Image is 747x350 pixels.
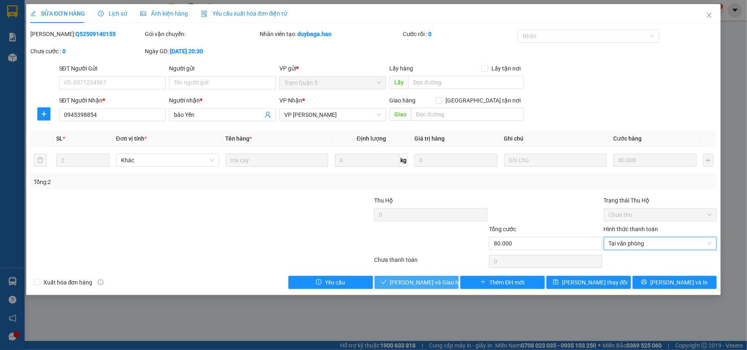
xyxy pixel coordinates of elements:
div: Cước rồi : [403,30,516,39]
div: [PERSON_NAME]: [30,30,144,39]
span: Giá trị hàng [414,135,445,142]
button: exclamation-circleYêu cầu [288,276,373,289]
div: Trạng thái Thu Hộ [604,196,717,205]
div: SĐT Người Gửi [59,64,166,73]
button: plus [703,154,714,167]
span: save [553,279,559,286]
span: Yêu cầu xuất hóa đơn điện tử [201,10,288,17]
span: Yêu cầu [325,278,345,287]
label: Hình thức thanh toán [604,226,658,232]
span: check [381,279,387,286]
span: Lấy [389,76,408,89]
div: Gói vận chuyển: [145,30,258,39]
span: Lấy tận nơi [488,64,524,73]
input: 0 [414,154,497,167]
img: icon [201,11,208,17]
span: Đơn vị tính [116,135,147,142]
span: clock-circle [98,11,104,16]
div: Chưa thanh toán [373,255,488,270]
span: Thu Hộ [374,197,393,204]
button: plusThêm ĐH mới [460,276,545,289]
input: Ghi Chú [504,154,607,167]
input: 0 [613,154,696,167]
span: [PERSON_NAME] và Giao hàng [390,278,469,287]
span: Tổng cước [489,226,516,232]
span: user-add [265,111,271,118]
span: SL [56,135,63,142]
div: Tổng: 2 [34,177,289,186]
button: plus [37,107,50,120]
span: Ảnh kiện hàng [140,10,188,17]
span: Thêm ĐH mới [489,278,524,287]
span: Lấy hàng [389,65,413,72]
span: Chưa thu [609,209,712,221]
span: Xuất hóa đơn hàng [40,278,96,287]
span: plus [38,111,50,117]
span: [GEOGRAPHIC_DATA] tận nơi [442,96,524,105]
span: Lịch sử [98,10,127,17]
b: 0 [62,48,66,55]
span: [PERSON_NAME] và In [650,278,708,287]
span: Tại văn phòng [609,237,712,250]
span: kg [400,154,408,167]
div: VP gửi [279,64,386,73]
span: Tên hàng [226,135,252,142]
div: Ngày GD: [145,47,258,56]
b: 0 [428,31,432,37]
div: Người nhận [169,96,276,105]
th: Ghi chú [501,131,610,147]
span: Giao [389,108,411,121]
span: VP Bạc Liêu [284,109,381,121]
input: Dọc đường [408,76,524,89]
span: Giao hàng [389,97,416,104]
span: Cước hàng [613,135,642,142]
span: Định lượng [357,135,386,142]
span: printer [641,279,647,286]
span: Khác [121,154,214,166]
div: Chưa cước : [30,47,144,56]
input: VD: Bàn, Ghế [226,154,329,167]
span: close [706,12,713,18]
button: printer[PERSON_NAME] và In [633,276,717,289]
div: SĐT Người Nhận [59,96,166,105]
b: duybaga.hao [297,31,331,37]
span: [PERSON_NAME] thay đổi [562,278,628,287]
span: exclamation-circle [316,279,322,286]
span: VP Nhận [279,97,302,104]
b: Q52509140155 [75,31,116,37]
span: edit [30,11,36,16]
div: Nhân viên tạo: [260,30,401,39]
button: Close [698,4,721,27]
span: picture [140,11,146,16]
span: SỬA ĐƠN HÀNG [30,10,85,17]
button: save[PERSON_NAME] thay đổi [546,276,631,289]
button: check[PERSON_NAME] và Giao hàng [375,276,459,289]
input: Dọc đường [411,108,524,121]
div: Người gửi [169,64,276,73]
b: [DATE] 20:30 [170,48,203,55]
span: info-circle [98,280,103,285]
button: delete [34,154,47,167]
span: Trạm Quận 5 [284,77,381,89]
span: plus [480,279,486,286]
